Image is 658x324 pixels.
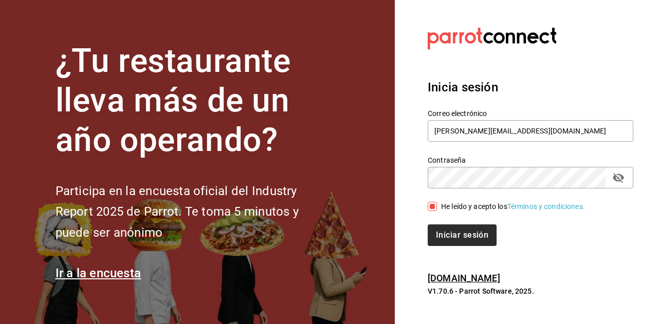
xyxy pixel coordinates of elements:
label: Contraseña [428,157,633,164]
a: Ir a la encuesta [56,266,141,280]
p: V1.70.6 - Parrot Software, 2025. [428,286,633,296]
button: passwordField [610,169,627,186]
h3: Inicia sesión [428,78,633,97]
a: [DOMAIN_NAME] [428,273,500,283]
h1: ¿Tu restaurante lleva más de un año operando? [56,42,333,160]
div: He leído y acepto los [441,201,585,212]
label: Correo electrónico [428,110,633,117]
button: Iniciar sesión [428,224,497,246]
h2: Participa en la encuesta oficial del Industry Report 2025 de Parrot. Te toma 5 minutos y puede se... [56,181,333,243]
input: Ingresa tu correo electrónico [428,120,633,142]
a: Términos y condiciones. [507,202,585,211]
